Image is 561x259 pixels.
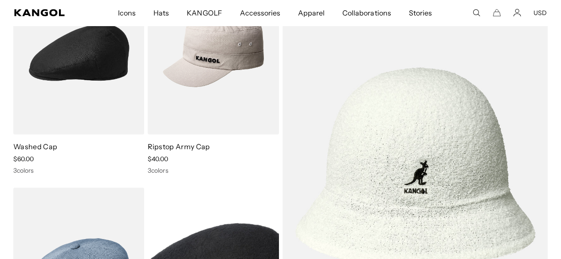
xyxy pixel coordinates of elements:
[13,166,144,174] div: 3 colors
[13,155,34,163] span: $60.00
[493,9,501,17] button: Cart
[148,166,279,174] div: 3 colors
[14,9,78,16] a: Kangol
[472,9,480,17] summary: Search here
[148,155,168,163] span: $40.00
[513,9,521,17] a: Account
[534,9,547,17] button: USD
[148,142,210,151] a: Ripstop Army Cap
[13,142,57,151] a: Washed Cap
